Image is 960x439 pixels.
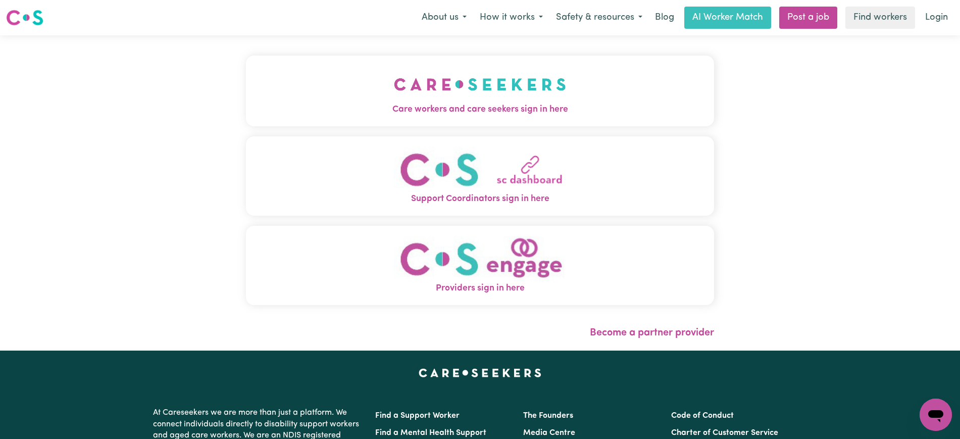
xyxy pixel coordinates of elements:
button: Support Coordinators sign in here [246,136,714,216]
iframe: Button to launch messaging window [920,399,952,431]
a: Become a partner provider [590,328,714,338]
button: About us [415,7,473,28]
span: Providers sign in here [246,282,714,295]
a: Find workers [845,7,915,29]
a: Charter of Customer Service [671,429,778,437]
span: Support Coordinators sign in here [246,192,714,206]
button: Care workers and care seekers sign in here [246,56,714,126]
a: Careseekers home page [419,369,541,377]
button: How it works [473,7,549,28]
a: Code of Conduct [671,412,734,420]
span: Care workers and care seekers sign in here [246,103,714,116]
a: Login [919,7,954,29]
button: Providers sign in here [246,226,714,305]
a: Blog [649,7,680,29]
img: Careseekers logo [6,9,43,27]
a: Careseekers logo [6,6,43,29]
button: Safety & resources [549,7,649,28]
a: Post a job [779,7,837,29]
a: Media Centre [523,429,575,437]
a: The Founders [523,412,573,420]
a: AI Worker Match [684,7,771,29]
a: Find a Support Worker [375,412,460,420]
